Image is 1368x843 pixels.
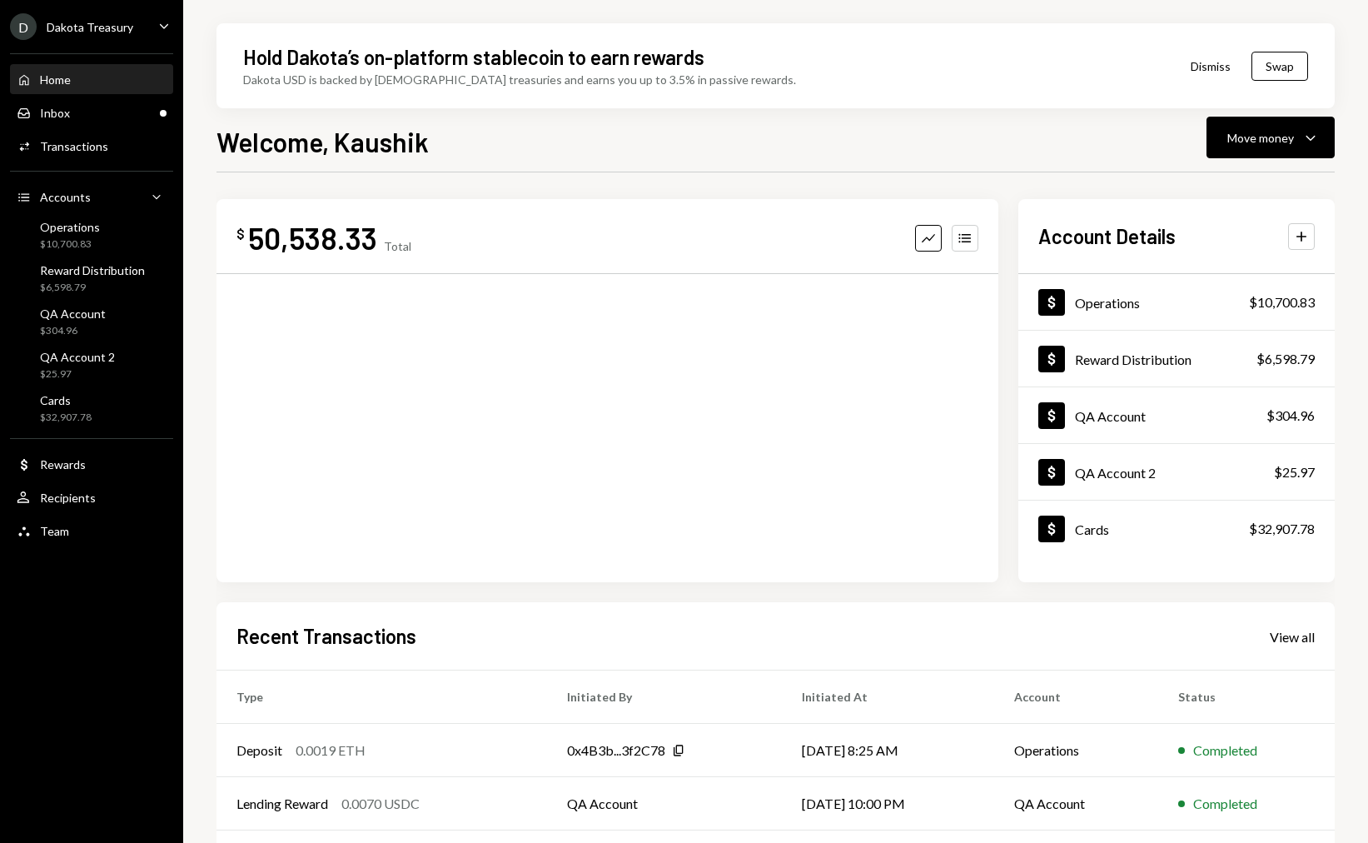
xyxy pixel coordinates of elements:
a: Home [10,64,173,94]
div: Reward Distribution [1075,352,1191,367]
div: Rewards [40,457,86,471]
div: $6,598.79 [1256,349,1315,369]
div: $25.97 [1274,462,1315,482]
a: Operations$10,700.83 [10,215,173,255]
a: View all [1270,627,1315,646]
div: 0x4B3b...3f2C78 [567,741,665,761]
div: QA Account [40,307,106,321]
div: Cards [1075,521,1109,537]
a: Inbox [10,97,173,127]
div: Recipients [40,491,96,505]
a: QA Account 2$25.97 [10,345,173,385]
div: D [10,13,37,40]
div: $304.96 [40,324,106,338]
a: Cards$32,907.78 [10,388,173,428]
div: Hold Dakota’s on-platform stablecoin to earn rewards [243,43,704,71]
div: Team [40,524,69,538]
a: Reward Distribution$6,598.79 [10,258,173,298]
div: $ [236,226,245,242]
a: Cards$32,907.78 [1018,501,1335,556]
div: $10,700.83 [1249,292,1315,312]
a: Operations$10,700.83 [1018,274,1335,330]
h1: Welcome, Kaushik [216,125,429,158]
div: Completed [1193,741,1257,761]
div: $6,598.79 [40,281,145,295]
h2: Recent Transactions [236,622,416,650]
div: $304.96 [1266,406,1315,426]
div: QA Account [1075,408,1146,424]
div: Inbox [40,106,70,120]
th: Initiated By [547,671,782,724]
div: Deposit [236,741,282,761]
td: QA Account [547,777,782,831]
div: Home [40,72,71,87]
div: View all [1270,629,1315,646]
div: Operations [1075,295,1140,311]
td: Operations [994,724,1158,777]
a: Reward Distribution$6,598.79 [1018,331,1335,387]
th: Type [216,671,547,724]
div: $32,907.78 [40,411,92,425]
div: Lending Reward [236,794,328,814]
div: Dakota Treasury [47,20,133,34]
div: Reward Distribution [40,263,145,277]
div: Completed [1193,794,1257,814]
a: Accounts [10,182,173,212]
td: [DATE] 8:25 AM [782,724,994,777]
div: 0.0019 ETH [296,741,366,761]
div: $32,907.78 [1249,519,1315,539]
a: QA Account$304.96 [1018,387,1335,443]
td: QA Account [994,777,1158,831]
div: Cards [40,393,92,407]
div: Move money [1227,129,1294,147]
div: QA Account 2 [1075,465,1156,481]
div: Total [384,239,411,253]
div: 50,538.33 [248,219,377,257]
div: Accounts [40,190,91,204]
div: $10,700.83 [40,237,100,252]
div: Transactions [40,139,108,153]
div: $25.97 [40,367,115,382]
a: Recipients [10,482,173,512]
div: QA Account 2 [40,350,115,364]
div: Dakota USD is backed by [DEMOGRAPHIC_DATA] treasuries and earns you up to 3.5% in passive rewards. [243,71,796,88]
button: Swap [1251,52,1308,81]
th: Account [994,671,1158,724]
td: [DATE] 10:00 PM [782,777,994,831]
div: Operations [40,220,100,234]
a: QA Account 2$25.97 [1018,444,1335,500]
a: QA Account$304.96 [10,302,173,342]
a: Transactions [10,131,173,161]
a: Rewards [10,449,173,479]
button: Move money [1206,117,1335,158]
h2: Account Details [1038,222,1176,250]
a: Team [10,516,173,546]
th: Initiated At [782,671,994,724]
div: 0.0070 USDC [341,794,420,814]
th: Status [1158,671,1335,724]
button: Dismiss [1170,47,1251,86]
